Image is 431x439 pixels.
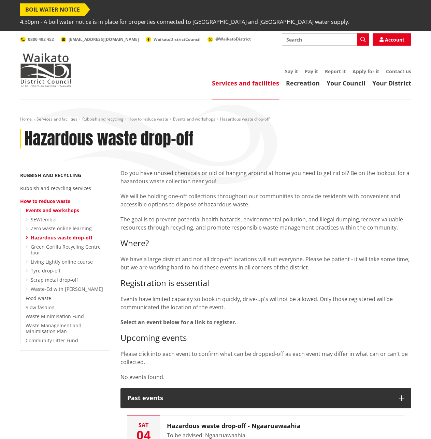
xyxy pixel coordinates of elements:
[120,388,411,408] button: Past events
[61,36,139,42] a: [EMAIL_ADDRESS][DOMAIN_NAME]
[31,277,78,283] a: Scrap metal drop-off
[285,68,298,75] a: Say it
[127,422,160,428] div: Sat
[215,36,251,42] span: @WaikatoDistrict
[20,172,81,178] a: Rubbish and recycling
[120,216,403,231] span: recover valuable resources through recycling, and promote responsible waste management practices ...
[325,68,346,75] a: Report it
[120,318,236,326] strong: Select an event below for a link to register.
[31,244,101,256] a: Green Gorilla Recycling Centre tour
[167,422,301,430] h3: Hazardous waste drop-off - Ngaaruawaahia
[212,79,279,87] a: Services and facilities
[20,198,70,204] a: How to reduce waste
[120,255,411,271] p: We have a large district and not all drop-off locations will suit everyone. Please be patient - i...
[31,216,57,223] a: SEWtember
[120,350,411,366] p: Please click into each event to confirm what can be dropped-off as each event may differ in what ...
[20,53,71,87] img: Waikato District Council - Te Kaunihera aa Takiwaa o Waikato
[31,258,93,265] a: Living Lightly online course
[173,116,215,122] a: Events and workshops
[154,36,201,42] span: WaikatoDistrictCouncil
[20,16,349,28] span: 4.30pm - A boil water notice is in place for properties connected to [GEOGRAPHIC_DATA] and [GEOGR...
[120,215,411,232] p: The goal is to prevent potential health hazards, environmental pollution, and illegal dumping,
[372,79,411,87] a: Your District
[28,36,54,42] span: 0800 492 452
[286,79,320,87] a: Recreation
[127,395,392,402] div: Past events
[146,36,201,42] a: WaikatoDistrictCouncil
[120,295,411,311] p: Events have limited capacity so book in quickly, drive-up's will not be allowed. Only those regis...
[25,129,193,149] h1: Hazardous waste drop-off
[305,68,318,75] a: Pay it
[31,286,103,292] a: Waste-Ed with [PERSON_NAME]
[26,313,84,319] a: Waste Minimisation Fund
[128,116,168,122] a: How to reduce waste
[20,36,54,42] a: 0800 492 452
[26,207,79,214] a: Events and workshops
[327,79,365,87] a: Your Council
[120,192,411,208] p: We will be holding one-off collections throughout our communities to provide residents with conve...
[69,36,139,42] span: [EMAIL_ADDRESS][DOMAIN_NAME]
[31,267,60,274] a: Tyre drop-off
[386,68,411,75] a: Contact us
[120,373,411,381] p: No events found.
[373,33,411,46] a: Account
[37,116,77,122] a: Services and facilities
[120,238,411,248] h3: Where?
[20,116,411,122] nav: breadcrumb
[120,278,411,288] h3: Registration is essential
[207,36,251,42] a: @WaikatoDistrict
[120,333,411,343] h3: Upcoming events
[26,304,55,311] a: Slow fashion
[31,234,92,241] a: Hazardous waste drop-off
[26,295,51,301] a: Food waste
[26,337,78,344] a: Community Litter Fund
[120,169,411,185] p: Do you have unused chemicals or old oil hanging around at home you need to get rid of? Be on the ...
[20,3,85,16] span: BOIL WATER NOTICE
[220,116,270,122] span: Hazardous waste drop-off
[31,225,92,232] a: Zero waste online learning
[26,322,82,334] a: Waste Management and Minimisation Plan
[20,116,32,122] a: Home
[82,116,124,122] a: Rubbish and recycling
[353,68,379,75] a: Apply for it
[20,185,91,191] a: Rubbish and recycling services
[282,33,369,46] input: Search input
